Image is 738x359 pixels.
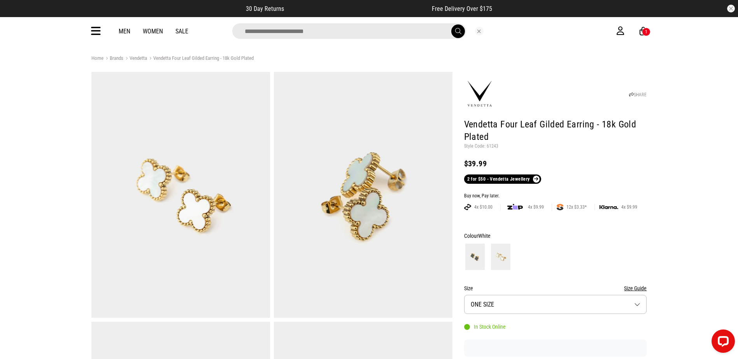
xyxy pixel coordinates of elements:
[491,244,510,270] img: White
[464,143,647,150] p: Style Code: 61243
[123,55,147,63] a: Vendetta
[143,28,163,35] a: Women
[475,27,484,35] button: Close search
[464,119,647,143] h1: Vendetta Four Leaf Gilded Earring - 18k Gold Plated
[91,55,103,61] a: Home
[432,5,492,12] span: Free Delivery Over $175
[478,233,491,239] span: White
[600,205,618,209] img: KLARNA
[103,55,123,63] a: Brands
[464,193,647,199] div: Buy now, Pay later.
[557,204,563,210] img: SPLITPAY
[624,284,647,293] button: Size Guide
[274,72,452,318] img: Vendetta Four Leaf Gilded Earring - 18k Gold Plated in White
[507,203,523,211] img: zip
[471,301,494,308] span: ONE SIZE
[464,159,647,168] div: $39.99
[464,284,647,293] div: Size
[464,344,647,352] iframe: Customer reviews powered by Trustpilot
[119,28,130,35] a: Men
[91,72,270,318] img: Vendetta Four Leaf Gilded Earring - 18k Gold Plated in White
[147,55,254,63] a: Vendetta Four Leaf Gilded Earring - 18k Gold Plated
[563,204,590,210] span: 12x $3.33*
[464,324,506,330] div: In Stock Online
[645,29,647,35] div: 1
[640,27,647,35] a: 1
[705,326,738,359] iframe: LiveChat chat widget
[618,204,640,210] span: 4x $9.99
[525,204,547,210] span: 4x $9.99
[464,231,647,240] div: Colour
[246,5,284,12] span: 30 Day Returns
[471,204,496,210] span: 4x $10.00
[464,78,495,110] img: Vendetta
[465,244,485,270] img: Black
[629,92,647,98] a: SHARE
[300,5,416,12] iframe: Customer reviews powered by Trustpilot
[175,28,188,35] a: Sale
[464,295,647,314] button: ONE SIZE
[464,174,541,184] a: 2 for $50 - Vendetta Jewellery
[464,204,471,210] img: AFTERPAY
